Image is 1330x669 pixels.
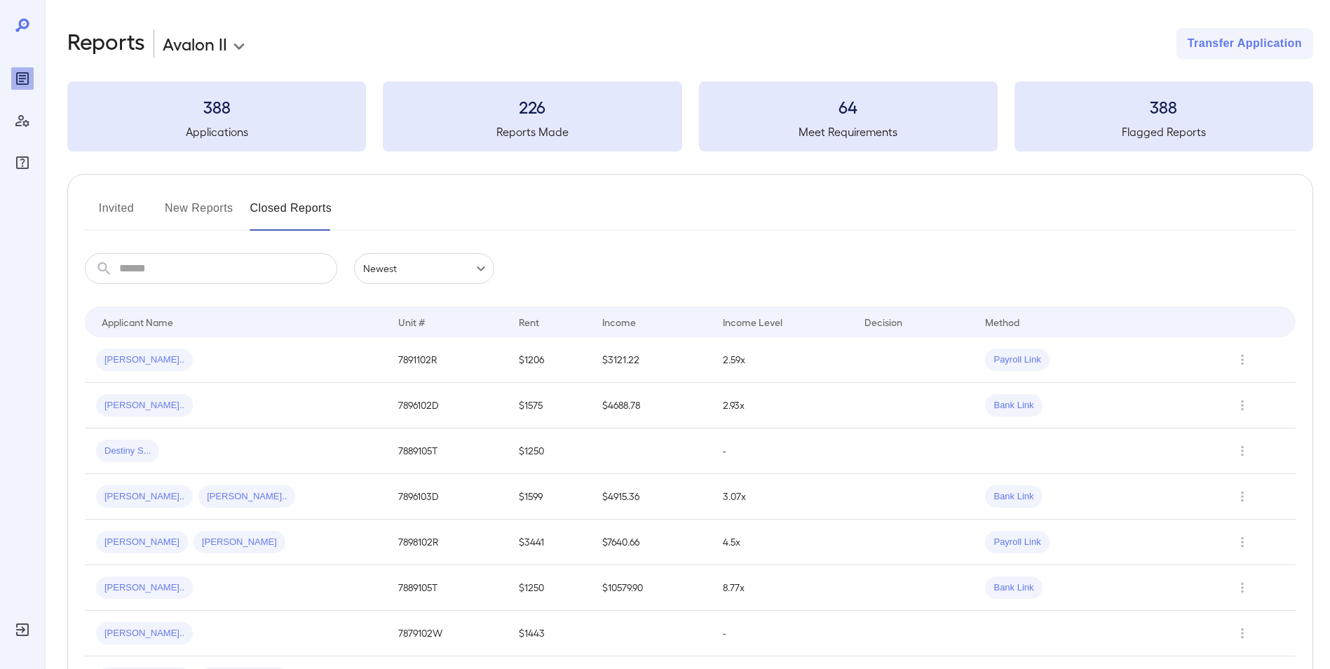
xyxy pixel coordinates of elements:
span: Payroll Link [985,353,1049,367]
h5: Applications [67,123,366,140]
div: Log Out [11,619,34,641]
td: $4915.36 [591,474,712,520]
div: Manage Users [11,109,34,132]
td: 3.07x [712,474,853,520]
td: 7896102D [387,383,508,428]
td: $1575 [508,383,591,428]
span: Bank Link [985,490,1042,504]
td: - [712,611,853,656]
td: $1250 [508,428,591,474]
button: Row Actions [1231,576,1254,599]
span: Bank Link [985,399,1042,412]
button: Row Actions [1231,531,1254,553]
div: Income Level [723,313,782,330]
td: $7640.66 [591,520,712,565]
div: Rent [519,313,541,330]
td: - [712,428,853,474]
td: 7898102R [387,520,508,565]
div: FAQ [11,151,34,174]
span: [PERSON_NAME].. [96,353,193,367]
button: Transfer Application [1176,28,1313,59]
h5: Flagged Reports [1015,123,1313,140]
div: Reports [11,67,34,90]
h3: 64 [699,95,998,118]
span: [PERSON_NAME].. [96,399,193,412]
button: Row Actions [1231,349,1254,371]
td: $1443 [508,611,591,656]
div: Method [985,313,1019,330]
h3: 388 [1015,95,1313,118]
h5: Reports Made [383,123,681,140]
td: $1206 [508,337,591,383]
td: $1250 [508,565,591,611]
td: 7879102W [387,611,508,656]
p: Avalon II [163,32,227,55]
td: 8.77x [712,565,853,611]
td: $1599 [508,474,591,520]
span: [PERSON_NAME] [194,536,285,549]
td: 7889105T [387,428,508,474]
td: 7896103D [387,474,508,520]
button: Row Actions [1231,485,1254,508]
button: Invited [85,197,148,231]
summary: 388Applications226Reports Made64Meet Requirements388Flagged Reports [67,81,1313,151]
span: Destiny S... [96,445,159,458]
h3: 388 [67,95,366,118]
span: Bank Link [985,581,1042,595]
span: [PERSON_NAME].. [96,581,193,595]
h3: 226 [383,95,681,118]
td: $3441 [508,520,591,565]
button: Row Actions [1231,622,1254,644]
button: Row Actions [1231,394,1254,417]
span: [PERSON_NAME].. [96,627,193,640]
td: 7891102R [387,337,508,383]
h5: Meet Requirements [699,123,998,140]
div: Applicant Name [102,313,173,330]
button: New Reports [165,197,233,231]
span: [PERSON_NAME] [96,536,188,549]
td: $10579.90 [591,565,712,611]
td: $3121.22 [591,337,712,383]
td: 7889105T [387,565,508,611]
div: Decision [864,313,902,330]
td: 2.93x [712,383,853,428]
button: Closed Reports [250,197,332,231]
span: [PERSON_NAME].. [198,490,295,504]
span: Payroll Link [985,536,1049,549]
td: 2.59x [712,337,853,383]
span: [PERSON_NAME].. [96,490,193,504]
td: $4688.78 [591,383,712,428]
div: Income [602,313,636,330]
td: 4.5x [712,520,853,565]
button: Row Actions [1231,440,1254,462]
div: Unit # [398,313,425,330]
div: Newest [354,253,494,284]
h2: Reports [67,28,145,59]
